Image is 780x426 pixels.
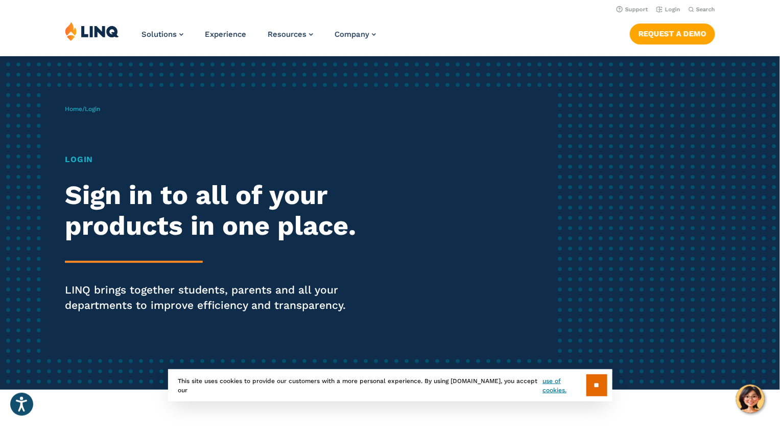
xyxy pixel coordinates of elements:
a: use of cookies. [542,376,586,395]
button: Open Search Bar [689,6,715,13]
a: Home [65,105,82,113]
button: Hello, have a question? Let’s chat. [736,385,765,413]
span: Login [85,105,100,113]
a: Solutions [141,30,183,39]
span: / [65,105,100,113]
a: Resources [268,30,313,39]
img: LINQ | K‑12 Software [65,21,119,41]
div: This site uses cookies to provide our customers with a more personal experience. By using [DOMAIN... [168,369,612,401]
a: Company [335,30,376,39]
span: Search [696,6,715,13]
span: Resources [268,30,306,39]
h2: Sign in to all of your products in one place. [65,180,365,241]
a: Login [656,6,680,13]
h1: Login [65,153,365,166]
a: Experience [205,30,246,39]
p: LINQ brings together students, parents and all your departments to improve efficiency and transpa... [65,282,365,313]
a: Support [617,6,648,13]
nav: Button Navigation [630,21,715,44]
span: Company [335,30,369,39]
a: Request a Demo [630,24,715,44]
nav: Primary Navigation [141,21,376,55]
span: Solutions [141,30,177,39]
